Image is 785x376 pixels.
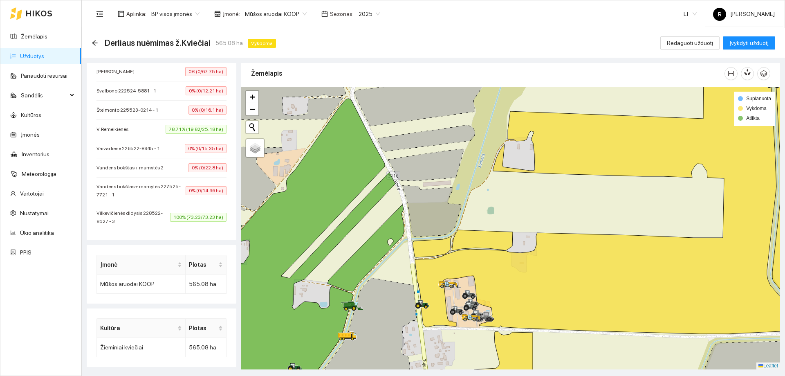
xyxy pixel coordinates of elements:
[151,8,200,20] span: BP visos įmonės
[188,163,227,172] span: 0% (0/22.8 ha)
[746,106,767,111] span: Vykdoma
[246,121,258,133] button: Initiate a new search
[321,11,328,17] span: calendar
[185,67,227,76] span: 0% (0/67.75 ha)
[186,86,227,95] span: 0% (0/12.21 ha)
[20,230,54,236] a: Ūkio analitika
[223,9,240,18] span: Įmonė :
[92,40,98,47] div: Atgal
[250,92,255,102] span: +
[22,151,49,158] a: Inventorius
[185,144,227,153] span: 0% (0/15.35 ha)
[667,38,713,47] span: Redaguoti užduotį
[21,87,67,104] span: Sandėlis
[246,139,264,157] a: Layers
[20,249,31,256] a: PPIS
[215,38,243,47] span: 565.08 ha
[684,8,697,20] span: LT
[96,68,139,76] span: [PERSON_NAME]
[21,131,40,138] a: Įmonės
[746,96,771,101] span: Suplanuota
[105,36,211,50] span: Derliaus nuėmimas ž.Kviečiai
[245,8,307,20] span: Mūšos aruodai KOOP
[713,11,775,17] span: [PERSON_NAME]
[96,182,186,199] span: Vandens bokštas + mamytės 227525-7721 - 1
[359,8,380,20] span: 2025
[214,11,221,17] span: shop
[97,275,186,294] td: Mūšos aruodai KOOP
[92,40,98,46] span: arrow-left
[723,36,775,50] button: Įvykdyti užduotį
[746,115,760,121] span: Atlikta
[718,8,722,21] span: R
[126,9,146,18] span: Aplinka :
[96,144,164,153] span: Vaivadienė 226522-8945 - 1
[96,125,132,133] span: V. Remeikienės
[20,53,44,59] a: Užduotys
[21,33,47,40] a: Žemėlapis
[21,112,41,118] a: Kultūros
[97,338,186,357] td: Žieminiai kviečiai
[97,255,186,275] th: this column's title is Įmonė,this column is sortable
[96,106,162,114] span: Šteimonto 225523-0214 - 1
[97,319,186,338] th: this column's title is Kultūra,this column is sortable
[20,190,44,197] a: Vartotojai
[186,275,227,294] td: 565.08 ha
[20,210,49,216] a: Nustatymai
[96,164,168,172] span: Vandens bokštas + mamytės 2
[22,171,56,177] a: Meteorologija
[118,11,124,17] span: layout
[250,104,255,114] span: −
[660,40,720,46] a: Redaguoti užduotį
[21,72,67,79] a: Panaudoti resursai
[246,103,258,115] a: Zoom out
[188,106,227,115] span: 0% (0/16.1 ha)
[330,9,354,18] span: Sezonas :
[660,36,720,50] button: Redaguoti užduotį
[246,91,258,103] a: Zoom in
[186,338,227,357] td: 565.08 ha
[251,62,724,85] div: Žemėlapis
[248,39,276,48] span: Vykdoma
[186,186,227,195] span: 0% (0/14.96 ha)
[96,209,170,225] span: Vilkevičienės didysis 228522-8527 - 3
[92,6,108,22] button: menu-fold
[170,213,227,222] span: 100% (73.23/73.23 ha)
[100,260,176,269] span: Įmonė
[96,10,103,18] span: menu-fold
[186,319,227,338] th: this column's title is Plotas,this column is sortable
[100,324,176,333] span: Kultūra
[724,67,738,80] button: column-width
[186,255,227,275] th: this column's title is Plotas,this column is sortable
[758,363,778,369] a: Leaflet
[166,125,227,134] span: 78.71% (19.82/25.18 ha)
[189,260,217,269] span: Plotas
[729,38,769,47] span: Įvykdyti užduotį
[189,324,217,333] span: Plotas
[96,87,160,95] span: Svalbono 222524-5881 - 1
[725,70,737,77] span: column-width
